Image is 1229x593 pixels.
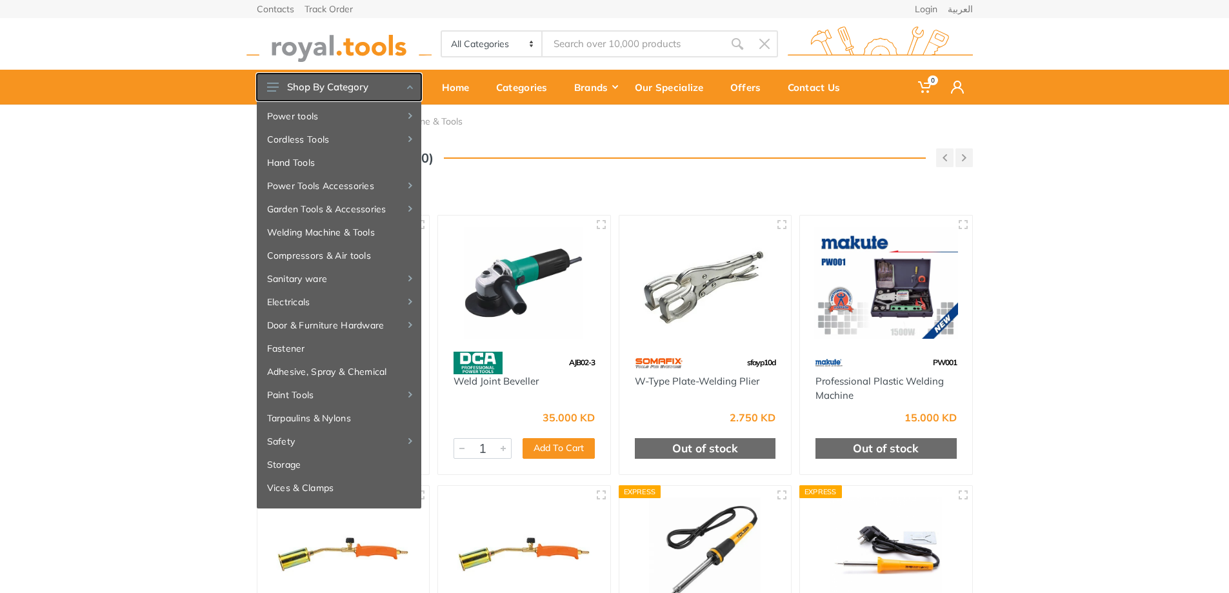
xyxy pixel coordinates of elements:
[730,412,775,423] div: 2.750 KD
[246,26,432,62] img: royal.tools Logo
[909,70,942,105] a: 0
[257,430,421,453] a: Safety
[569,357,595,367] span: AJB02-3
[257,267,421,290] a: Sanitary ware
[487,74,565,101] div: Categories
[626,70,721,105] a: Our Specialize
[257,407,421,430] a: Tarpaulins & Nylons
[904,412,957,423] div: 15.000 KD
[543,30,723,57] input: Site search
[815,375,944,402] a: Professional Plastic Welding Machine
[257,244,421,267] a: Compressors & Air tools
[257,314,421,337] a: Door & Furniture Hardware
[779,70,858,105] a: Contact Us
[257,221,421,244] a: Welding Machine & Tools
[433,70,487,105] a: Home
[928,75,938,85] span: 0
[635,438,776,459] div: Out of stock
[257,105,421,128] a: Power tools
[450,227,599,339] img: Royal Tools - Weld Joint Beveller
[565,74,626,101] div: Brands
[631,227,780,339] img: Royal Tools - W-Type Plate-Welding Plier
[779,74,858,101] div: Contact Us
[747,357,775,367] span: sfayp10d
[257,360,421,383] a: Adhesive, Spray & Chemical
[257,115,973,128] nav: breadcrumb
[257,174,421,197] a: Power Tools Accessories
[305,5,353,14] a: Track Order
[799,485,842,498] div: Express
[626,74,721,101] div: Our Specialize
[433,74,487,101] div: Home
[812,227,961,339] img: Royal Tools - Professional Plastic Welding Machine
[948,5,973,14] a: العربية
[442,32,543,56] select: Category
[487,70,565,105] a: Categories
[257,74,421,101] button: Shop By Category
[454,352,503,374] img: 58.webp
[543,412,595,423] div: 35.000 KD
[257,476,421,499] a: Vices & Clamps
[788,26,973,62] img: royal.tools Logo
[257,290,421,314] a: Electricals
[635,375,759,387] a: W-Type Plate-Welding Plier
[815,352,843,374] img: 59.webp
[257,5,294,14] a: Contacts
[721,74,779,101] div: Offers
[257,337,421,360] a: Fastener
[721,70,779,105] a: Offers
[257,151,421,174] a: Hand Tools
[257,197,421,221] a: Garden Tools & Accessories
[454,375,539,387] a: Weld Joint Beveller
[257,453,421,476] a: Storage
[915,5,937,14] a: Login
[933,357,957,367] span: PW001
[635,352,683,374] img: 60.webp
[257,383,421,407] a: Paint Tools
[523,438,595,459] button: Add To Cart
[815,438,957,459] div: Out of stock
[619,485,661,498] div: Express
[257,128,421,151] a: Cordless Tools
